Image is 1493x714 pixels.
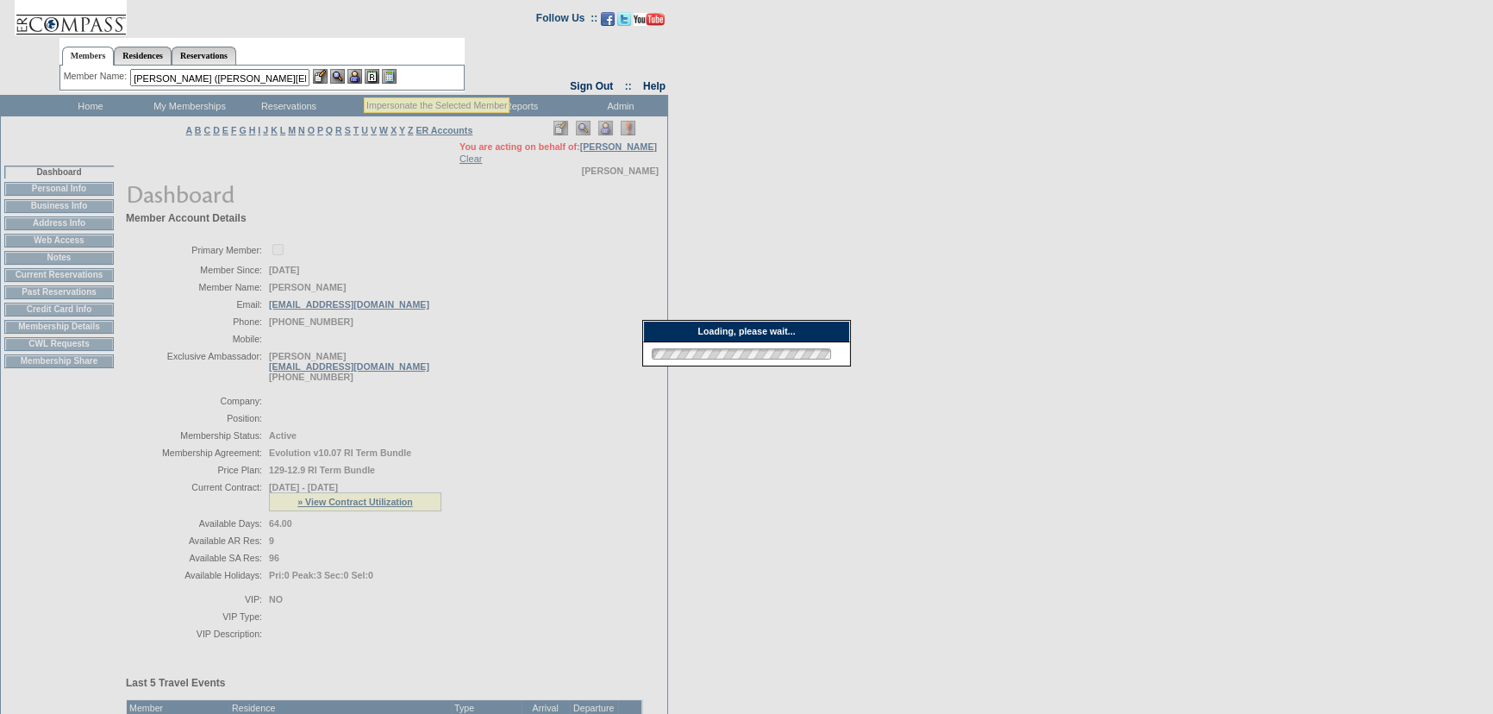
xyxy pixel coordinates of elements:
[114,47,172,65] a: Residences
[643,80,665,92] a: Help
[601,17,615,28] a: Become our fan on Facebook
[172,47,236,65] a: Reservations
[347,69,362,84] img: Impersonate
[382,69,397,84] img: b_calculator.gif
[617,17,631,28] a: Follow us on Twitter
[365,69,379,84] img: Reservations
[62,47,115,66] a: Members
[643,321,850,342] div: Loading, please wait...
[634,17,665,28] a: Subscribe to our YouTube Channel
[313,69,328,84] img: b_edit.gif
[330,69,345,84] img: View
[617,12,631,26] img: Follow us on Twitter
[634,13,665,26] img: Subscribe to our YouTube Channel
[601,12,615,26] img: Become our fan on Facebook
[647,346,836,362] img: loading.gif
[536,10,597,31] td: Follow Us ::
[570,80,613,92] a: Sign Out
[625,80,632,92] span: ::
[64,69,130,84] div: Member Name:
